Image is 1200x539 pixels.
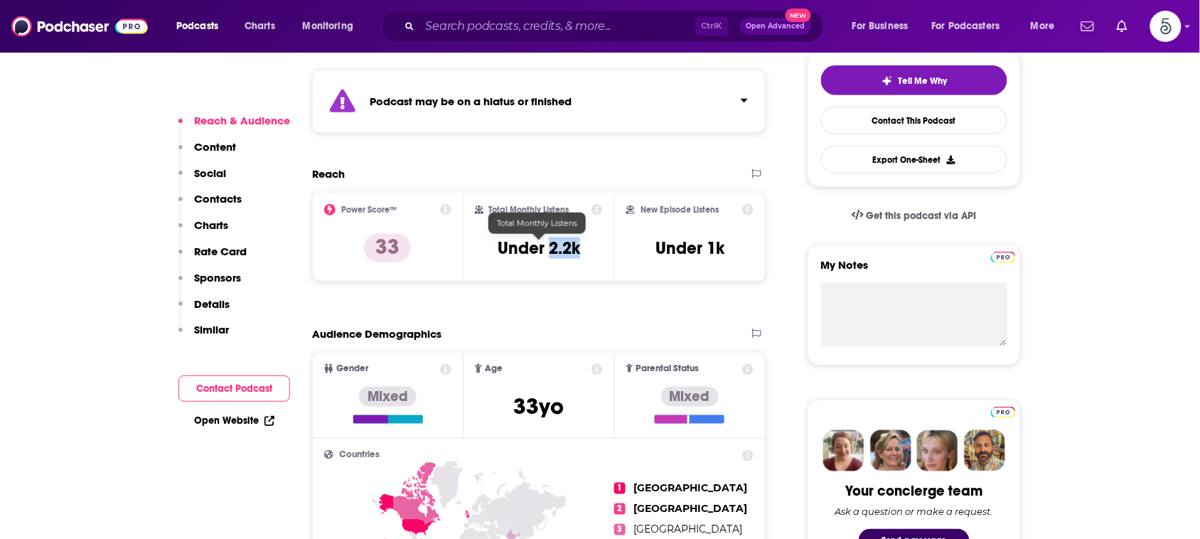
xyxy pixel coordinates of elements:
[823,430,864,471] img: Sydney Profile
[303,16,353,36] span: Monitoring
[964,430,1005,471] img: Jon Profile
[870,430,911,471] img: Barbara Profile
[991,250,1016,263] a: Pro website
[178,375,290,402] button: Contact Podcast
[991,407,1016,418] img: Podchaser Pro
[882,75,893,87] img: tell me why sparkle
[655,238,724,259] h3: Under 1k
[194,218,228,232] p: Charts
[917,430,958,471] img: Jules Profile
[194,323,229,336] p: Similar
[634,503,748,516] span: [GEOGRAPHIC_DATA]
[614,524,626,535] span: 3
[359,387,417,407] div: Mixed
[786,9,811,22] span: New
[312,70,766,133] section: Click to expand status details
[489,205,569,215] h2: Total Monthly Listens
[740,18,812,35] button: Open AdvancedNew
[661,387,719,407] div: Mixed
[846,483,983,501] div: Your concierge team
[991,252,1016,263] img: Podchaser Pro
[395,10,837,43] div: Search podcasts, credits, & more...
[1150,11,1182,42] span: Logged in as Spiral5-G2
[178,140,236,166] button: Content
[336,364,368,373] span: Gender
[178,218,228,245] button: Charts
[641,205,719,215] h2: New Episode Listens
[341,205,397,215] h2: Power Score™
[695,17,729,36] span: Ctrl K
[835,506,993,518] div: Ask a question or make a request.
[11,13,148,40] img: Podchaser - Follow, Share and Rate Podcasts
[485,364,503,373] span: Age
[634,482,748,495] span: [GEOGRAPHIC_DATA]
[235,15,284,38] a: Charts
[1076,14,1100,38] a: Show notifications dropdown
[867,210,977,222] span: Get this podcast via API
[842,15,926,38] button: open menu
[634,523,743,536] span: [GEOGRAPHIC_DATA]
[178,323,229,349] button: Similar
[821,65,1007,95] button: tell me why sparkleTell Me Why
[852,16,909,36] span: For Business
[194,297,230,311] p: Details
[194,140,236,154] p: Content
[178,114,290,140] button: Reach & Audience
[614,483,626,494] span: 1
[178,271,241,297] button: Sponsors
[746,23,805,30] span: Open Advanced
[1111,14,1133,38] a: Show notifications dropdown
[178,245,247,271] button: Rate Card
[899,75,948,87] span: Tell Me Why
[166,15,237,38] button: open menu
[312,327,441,341] h2: Audience Demographics
[194,415,274,427] a: Open Website
[293,15,372,38] button: open menu
[991,405,1016,418] a: Pro website
[194,166,226,180] p: Social
[840,198,988,233] a: Get this podcast via API
[194,271,241,284] p: Sponsors
[498,238,580,259] h3: Under 2.2k
[370,95,572,108] strong: Podcast may be on a hiatus or finished
[614,503,626,515] span: 2
[245,16,275,36] span: Charts
[821,146,1007,174] button: Export One-Sheet
[513,393,564,420] span: 33 yo
[194,192,242,206] p: Contacts
[178,297,230,324] button: Details
[1150,11,1182,42] img: User Profile
[497,218,577,228] span: Total Monthly Listens
[1021,15,1073,38] button: open menu
[420,15,695,38] input: Search podcasts, credits, & more...
[1150,11,1182,42] button: Show profile menu
[194,114,290,127] p: Reach & Audience
[312,167,345,181] h2: Reach
[178,166,226,193] button: Social
[821,258,1007,283] label: My Notes
[194,245,247,258] p: Rate Card
[821,107,1007,134] a: Contact This Podcast
[176,16,218,36] span: Podcasts
[178,192,242,218] button: Contacts
[364,234,411,262] p: 33
[923,15,1021,38] button: open menu
[1031,16,1055,36] span: More
[932,16,1000,36] span: For Podcasters
[636,364,699,373] span: Parental Status
[339,450,380,459] span: Countries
